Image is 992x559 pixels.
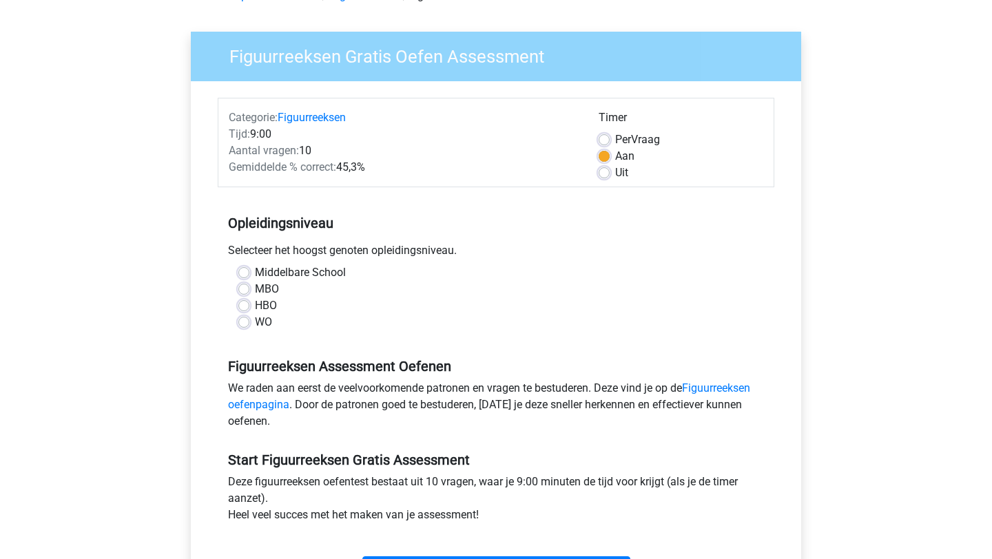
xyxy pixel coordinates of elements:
[229,144,299,157] span: Aantal vragen:
[255,297,277,314] label: HBO
[218,143,588,159] div: 10
[278,111,346,124] a: Figuurreeksen
[218,380,774,435] div: We raden aan eerst de veelvoorkomende patronen en vragen te bestuderen. Deze vind je op de . Door...
[229,111,278,124] span: Categorie:
[218,474,774,529] div: Deze figuurreeksen oefentest bestaat uit 10 vragen, waar je 9:00 minuten de tijd voor krijgt (als...
[615,165,628,181] label: Uit
[213,41,791,67] h3: Figuurreeksen Gratis Oefen Assessment
[228,452,764,468] h5: Start Figuurreeksen Gratis Assessment
[615,131,660,148] label: Vraag
[228,209,764,237] h5: Opleidingsniveau
[255,314,272,330] label: WO
[218,126,588,143] div: 9:00
[615,133,631,146] span: Per
[218,159,588,176] div: 45,3%
[218,242,774,264] div: Selecteer het hoogst genoten opleidingsniveau.
[229,160,336,173] span: Gemiddelde % correct:
[255,281,279,297] label: MBO
[228,358,764,375] h5: Figuurreeksen Assessment Oefenen
[615,148,634,165] label: Aan
[229,127,250,140] span: Tijd:
[255,264,346,281] label: Middelbare School
[599,109,763,131] div: Timer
